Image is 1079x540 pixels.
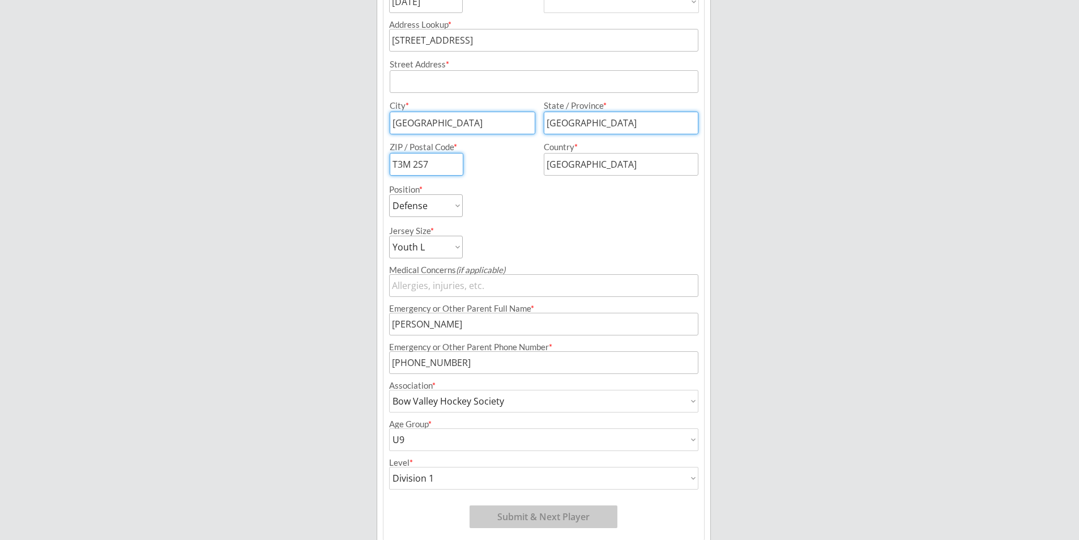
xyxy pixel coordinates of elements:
[390,101,534,110] div: City
[389,266,698,274] div: Medical Concerns
[389,458,698,467] div: Level
[389,420,698,428] div: Age Group
[456,265,505,275] em: (if applicable)
[389,381,698,390] div: Association
[390,143,534,151] div: ZIP / Postal Code
[470,505,617,528] button: Submit & Next Player
[389,29,698,52] input: Street, City, Province/State
[389,20,698,29] div: Address Lookup
[544,143,685,151] div: Country
[390,60,698,69] div: Street Address
[389,274,698,297] input: Allergies, injuries, etc.
[389,227,447,235] div: Jersey Size
[544,101,685,110] div: State / Province
[389,304,698,313] div: Emergency or Other Parent Full Name
[389,343,698,351] div: Emergency or Other Parent Phone Number
[389,185,447,194] div: Position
